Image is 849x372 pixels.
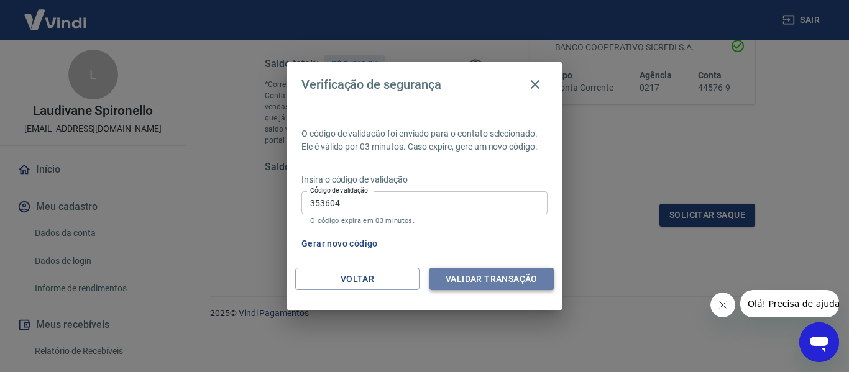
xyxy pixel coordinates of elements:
h4: Verificação de segurança [301,77,441,92]
iframe: Mensagem da empresa [740,290,839,317]
button: Gerar novo código [296,232,383,255]
button: Voltar [295,268,420,291]
span: Olá! Precisa de ajuda? [7,9,104,19]
p: O código de validação foi enviado para o contato selecionado. Ele é válido por 03 minutos. Caso e... [301,127,548,153]
iframe: Botão para abrir a janela de mensagens [799,322,839,362]
button: Validar transação [429,268,554,291]
p: O código expira em 03 minutos. [310,217,539,225]
iframe: Fechar mensagem [710,293,735,317]
label: Código de validação [310,186,368,195]
p: Insira o código de validação [301,173,548,186]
